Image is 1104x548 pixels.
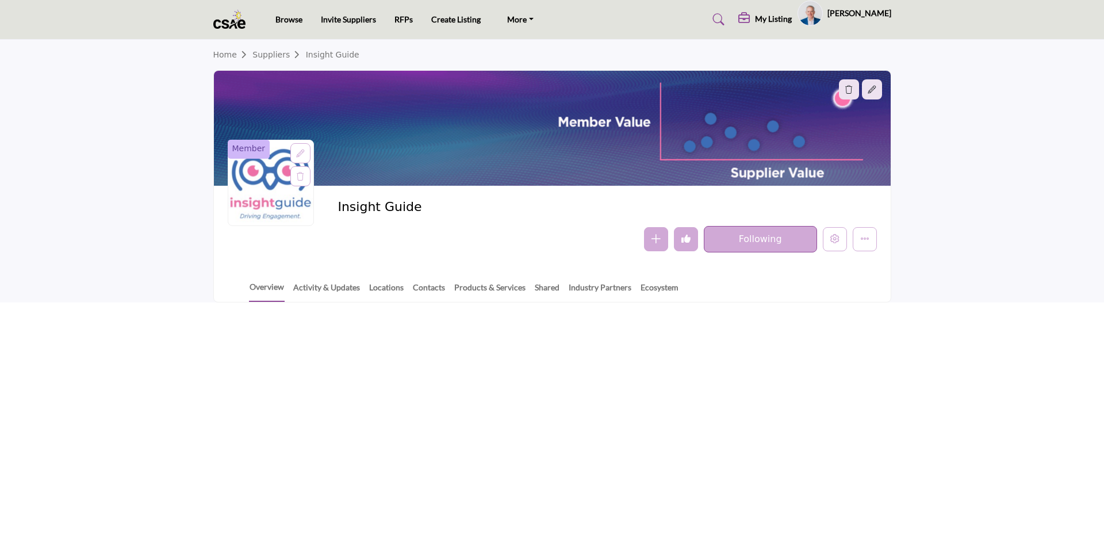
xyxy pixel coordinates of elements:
a: Locations [369,281,404,301]
a: Overview [249,281,285,302]
span: Member [232,143,266,155]
a: Browse [275,14,302,24]
a: Insight Guide [306,50,359,59]
button: Show hide supplier dropdown [798,1,823,26]
a: Create Listing [431,14,481,24]
a: Activity & Updates [293,281,361,301]
a: Suppliers [252,50,305,59]
a: Products & Services [454,281,526,301]
button: Following [704,226,817,252]
button: Undo like [674,227,698,251]
a: Home [213,50,253,59]
a: More [499,12,542,28]
a: Industry Partners [568,281,632,301]
a: Search [701,10,732,29]
button: More details [853,227,877,251]
h5: [PERSON_NAME] [827,7,891,19]
div: My Listing [738,13,792,26]
h5: My Listing [755,14,792,24]
a: Invite Suppliers [321,14,376,24]
div: Aspect Ratio:1:1,Size:400x400px [290,143,310,163]
h2: Insight Guide [338,200,654,214]
a: Shared [534,281,560,301]
a: Contacts [412,281,446,301]
button: Edit company [823,227,847,251]
div: Aspect Ratio:6:1,Size:1200x200px [862,79,882,99]
a: Ecosystem [640,281,679,301]
img: site Logo [213,10,252,29]
a: RFPs [394,14,413,24]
